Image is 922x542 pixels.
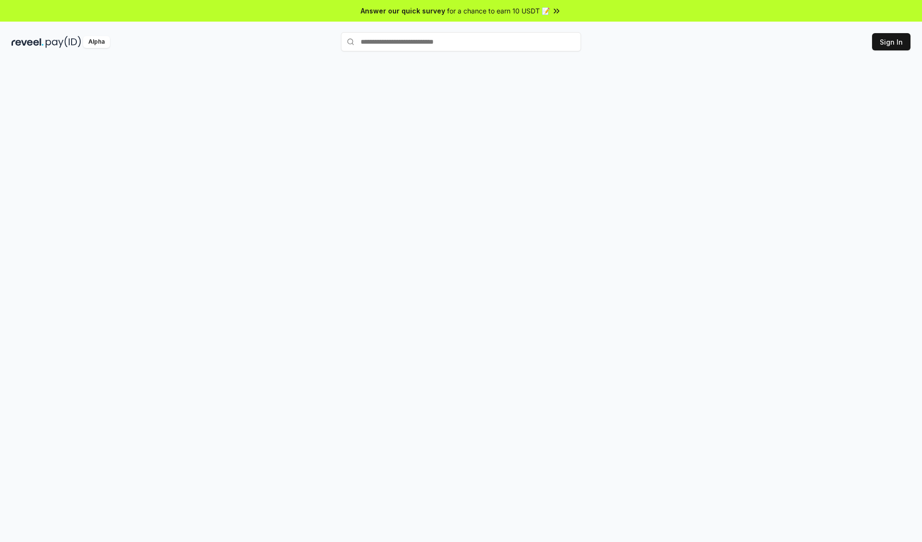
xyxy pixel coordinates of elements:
img: reveel_dark [12,36,44,48]
img: pay_id [46,36,81,48]
button: Sign In [872,33,910,50]
span: for a chance to earn 10 USDT 📝 [447,6,550,16]
span: Answer our quick survey [361,6,445,16]
div: Alpha [83,36,110,48]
